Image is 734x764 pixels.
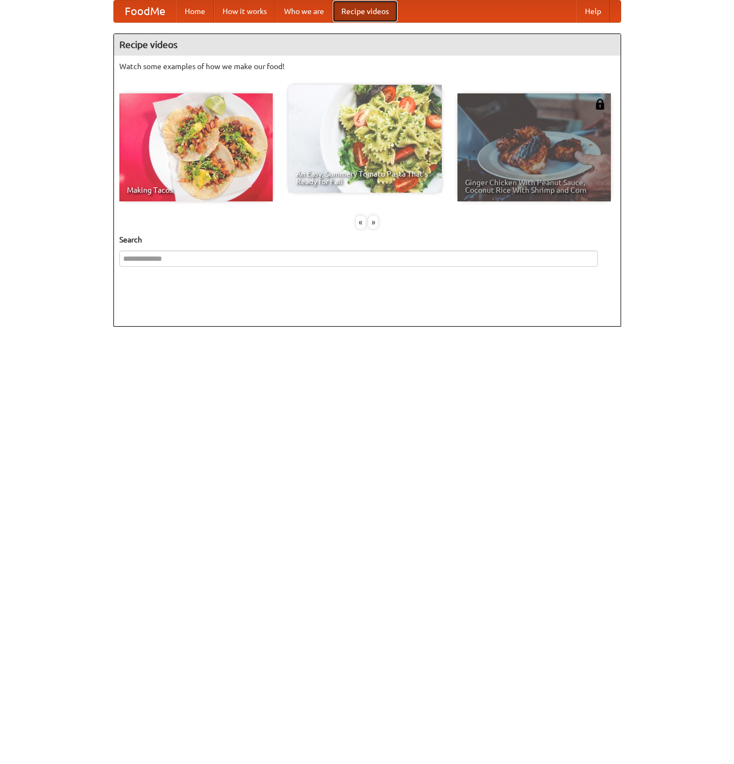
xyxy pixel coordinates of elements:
a: An Easy, Summery Tomato Pasta That's Ready for Fall [288,85,442,193]
a: Recipe videos [333,1,398,22]
a: Making Tacos [119,93,273,201]
h5: Search [119,234,615,245]
img: 483408.png [595,99,605,110]
span: Making Tacos [127,186,265,194]
a: FoodMe [114,1,176,22]
h4: Recipe videos [114,34,621,56]
a: Who we are [275,1,333,22]
span: An Easy, Summery Tomato Pasta That's Ready for Fall [296,170,434,185]
div: « [356,215,366,229]
a: Home [176,1,214,22]
p: Watch some examples of how we make our food! [119,61,615,72]
a: Help [576,1,610,22]
div: » [368,215,378,229]
a: How it works [214,1,275,22]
